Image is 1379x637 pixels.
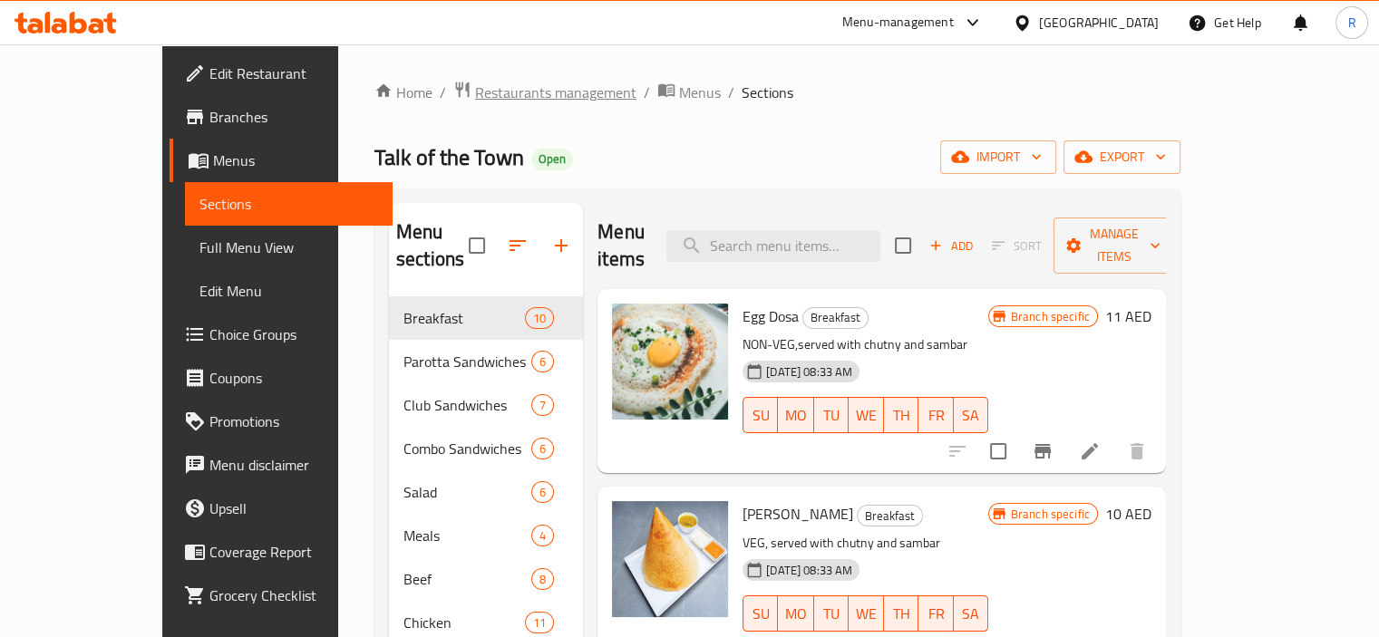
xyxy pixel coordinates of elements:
[532,440,553,458] span: 6
[743,500,853,527] span: [PERSON_NAME]
[170,313,393,356] a: Choice Groups
[185,269,393,313] a: Edit Menu
[612,304,728,420] img: Egg Dosa
[785,601,807,627] span: MO
[884,397,918,433] button: TH
[389,557,583,601] div: Beef8
[403,612,525,633] span: Chicken
[922,232,980,260] button: Add
[751,601,771,627] span: SU
[1105,304,1151,329] h6: 11 AED
[525,307,554,329] div: items
[213,150,378,171] span: Menus
[403,351,531,372] span: Parotta Sandwiches
[1063,140,1180,174] button: export
[728,82,734,103] li: /
[979,432,1017,470] span: Select to update
[856,402,877,429] span: WE
[389,383,583,427] div: Club Sandwiches7
[891,402,911,429] span: TH
[940,140,1056,174] button: import
[778,397,814,433] button: MO
[170,400,393,443] a: Promotions
[785,402,807,429] span: MO
[496,224,539,267] span: Sort sections
[532,571,553,588] span: 8
[199,236,378,258] span: Full Menu View
[170,95,393,139] a: Branches
[802,307,869,329] div: Breakfast
[185,226,393,269] a: Full Menu View
[778,595,814,632] button: MO
[743,303,799,330] span: Egg Dosa
[531,438,554,459] div: items
[170,139,393,182] a: Menus
[531,525,554,546] div: items
[539,224,583,267] button: Add section
[209,410,378,432] span: Promotions
[803,307,868,328] span: Breakfast
[532,527,553,545] span: 4
[209,106,378,128] span: Branches
[821,402,841,429] span: TU
[849,397,884,433] button: WE
[955,146,1042,169] span: import
[1079,440,1101,462] a: Edit menu item
[170,52,393,95] a: Edit Restaurant
[389,427,583,470] div: Combo Sandwiches6
[1004,308,1097,325] span: Branch specific
[170,574,393,617] a: Grocery Checklist
[742,82,793,103] span: Sections
[403,438,531,459] span: Combo Sandwiches
[849,595,884,632] button: WE
[884,595,918,632] button: TH
[1105,501,1151,526] h6: 10 AED
[185,182,393,226] a: Sections
[209,454,378,476] span: Menu disclaimer
[657,81,721,104] a: Menus
[743,532,988,555] p: VEG, served with chutny and sambar
[403,525,531,546] span: Meals
[475,82,636,103] span: Restaurants management
[926,601,946,627] span: FR
[1004,506,1097,523] span: Branch specific
[389,514,583,557] div: Meals4
[743,397,778,433] button: SU
[1021,429,1064,473] button: Branch-specific-item
[531,394,554,416] div: items
[389,296,583,340] div: Breakfast10
[954,595,988,632] button: SA
[374,81,1180,104] nav: breadcrumb
[1347,13,1355,33] span: R
[1054,217,1175,274] button: Manage items
[918,397,953,433] button: FR
[374,82,432,103] a: Home
[170,356,393,400] a: Coupons
[926,402,946,429] span: FR
[612,501,728,617] img: Ghee Dosa
[743,333,988,356] p: NON-VEG,served with chutny and sambar
[396,218,469,273] h2: Menu sections
[884,227,922,265] span: Select section
[856,601,877,627] span: WE
[927,236,976,256] span: Add
[440,82,446,103] li: /
[199,280,378,302] span: Edit Menu
[170,487,393,530] a: Upsell
[666,230,880,262] input: search
[389,470,583,514] div: Salad6
[842,12,954,34] div: Menu-management
[743,595,778,632] button: SU
[1039,13,1159,33] div: [GEOGRAPHIC_DATA]
[403,568,531,590] span: Beef
[821,601,841,627] span: TU
[531,151,573,167] span: Open
[403,307,525,329] span: Breakfast
[403,481,531,503] span: Salad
